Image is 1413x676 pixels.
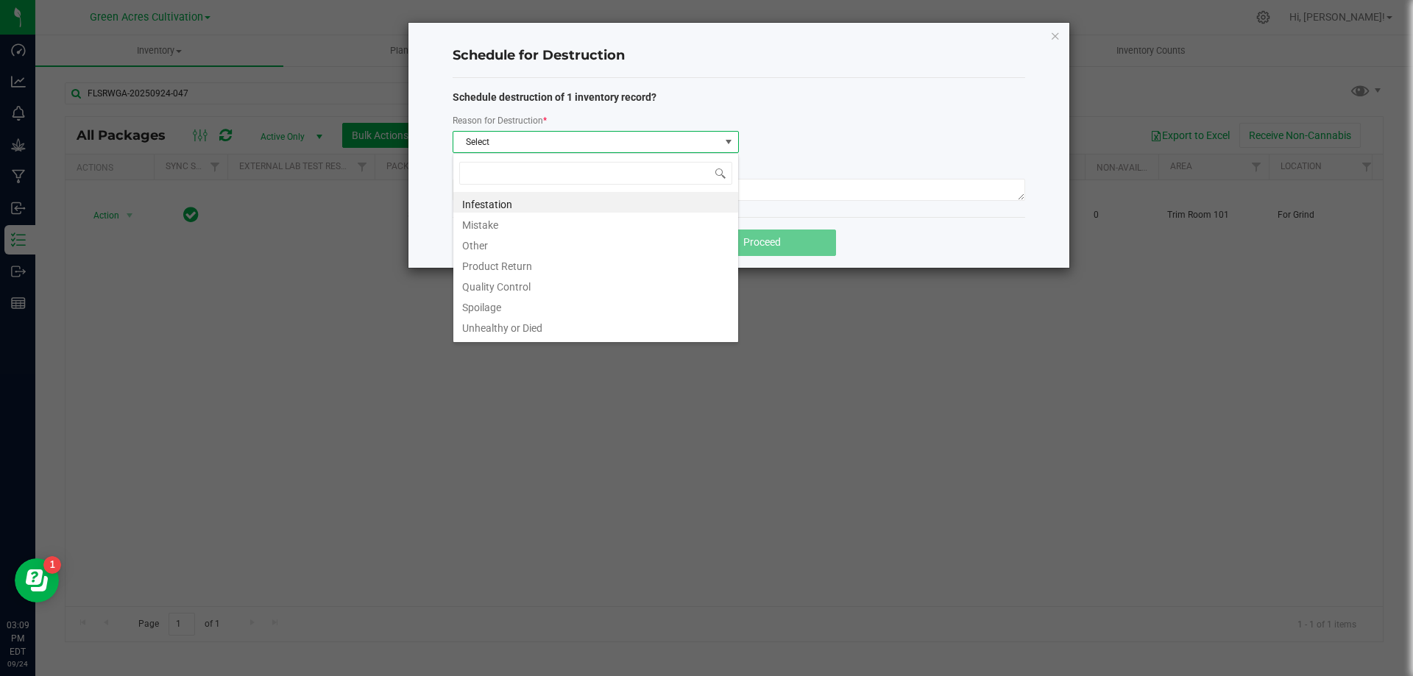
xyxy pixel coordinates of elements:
[15,558,59,602] iframe: Resource center
[453,114,547,127] label: Reason for Destruction
[453,132,720,152] span: Select
[453,46,1025,65] h4: Schedule for Destruction
[43,556,61,574] iframe: Resource center unread badge
[453,91,656,103] strong: Schedule destruction of 1 inventory record?
[689,230,836,256] button: Proceed
[743,236,781,248] span: Proceed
